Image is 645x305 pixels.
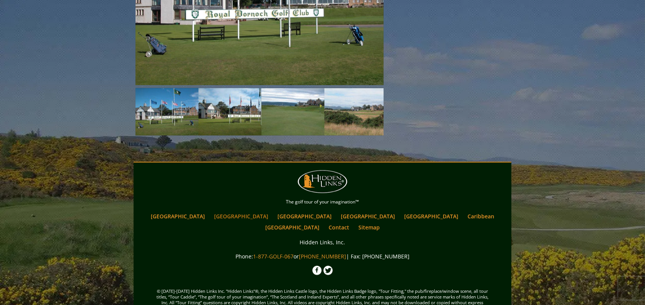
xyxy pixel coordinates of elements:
a: Sitemap [355,222,384,233]
img: Facebook [312,266,322,275]
a: [GEOGRAPHIC_DATA] [210,211,272,222]
a: Contact [325,222,353,233]
a: [GEOGRAPHIC_DATA] [147,211,209,222]
a: [GEOGRAPHIC_DATA] [400,211,462,222]
a: [GEOGRAPHIC_DATA] [337,211,399,222]
p: The golf tour of your imagination™ [135,198,510,206]
p: Hidden Links, Inc. [135,237,510,247]
p: Phone: or | Fax: [PHONE_NUMBER] [135,252,510,261]
a: [GEOGRAPHIC_DATA] [261,222,323,233]
a: Caribbean [464,211,498,222]
a: [GEOGRAPHIC_DATA] [274,211,335,222]
img: Twitter [323,266,333,275]
a: 1-877-GOLF-067 [253,253,293,260]
a: [PHONE_NUMBER] [299,253,346,260]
